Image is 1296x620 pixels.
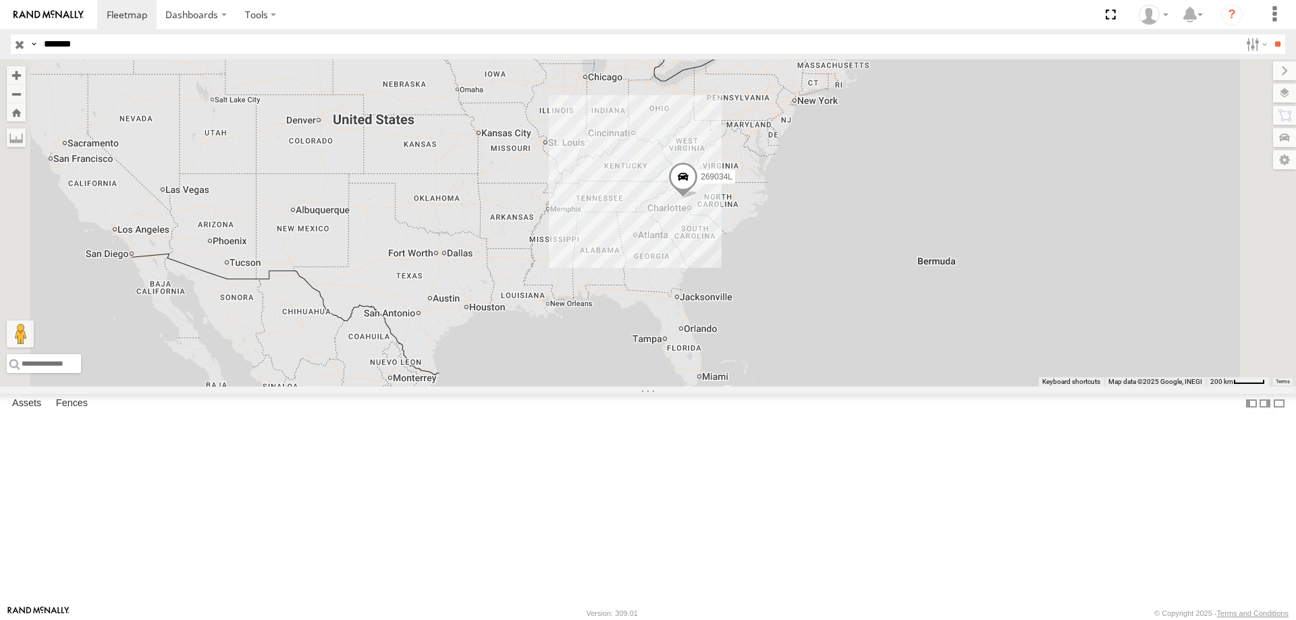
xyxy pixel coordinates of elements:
[7,84,26,103] button: Zoom out
[7,320,34,347] button: Drag Pegman onto the map to open Street View
[7,128,26,147] label: Measure
[49,394,94,413] label: Fences
[701,172,732,181] span: 269034L
[1134,5,1173,25] div: Zack Abernathy
[587,609,638,617] div: Version: 309.01
[1241,34,1270,54] label: Search Filter Options
[1276,379,1290,385] a: Terms (opens in new tab)
[28,34,39,54] label: Search Query
[1272,394,1286,414] label: Hide Summary Table
[7,607,70,620] a: Visit our Website
[7,103,26,121] button: Zoom Home
[1154,609,1289,617] div: © Copyright 2025 -
[1217,609,1289,617] a: Terms and Conditions
[1245,394,1258,414] label: Dock Summary Table to the Left
[1258,394,1272,414] label: Dock Summary Table to the Right
[13,10,84,20] img: rand-logo.svg
[1221,4,1243,26] i: ?
[1210,378,1233,385] span: 200 km
[1108,378,1202,385] span: Map data ©2025 Google, INEGI
[1206,377,1269,387] button: Map Scale: 200 km per 43 pixels
[1042,377,1100,387] button: Keyboard shortcuts
[7,66,26,84] button: Zoom in
[5,394,48,413] label: Assets
[1273,150,1296,169] label: Map Settings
